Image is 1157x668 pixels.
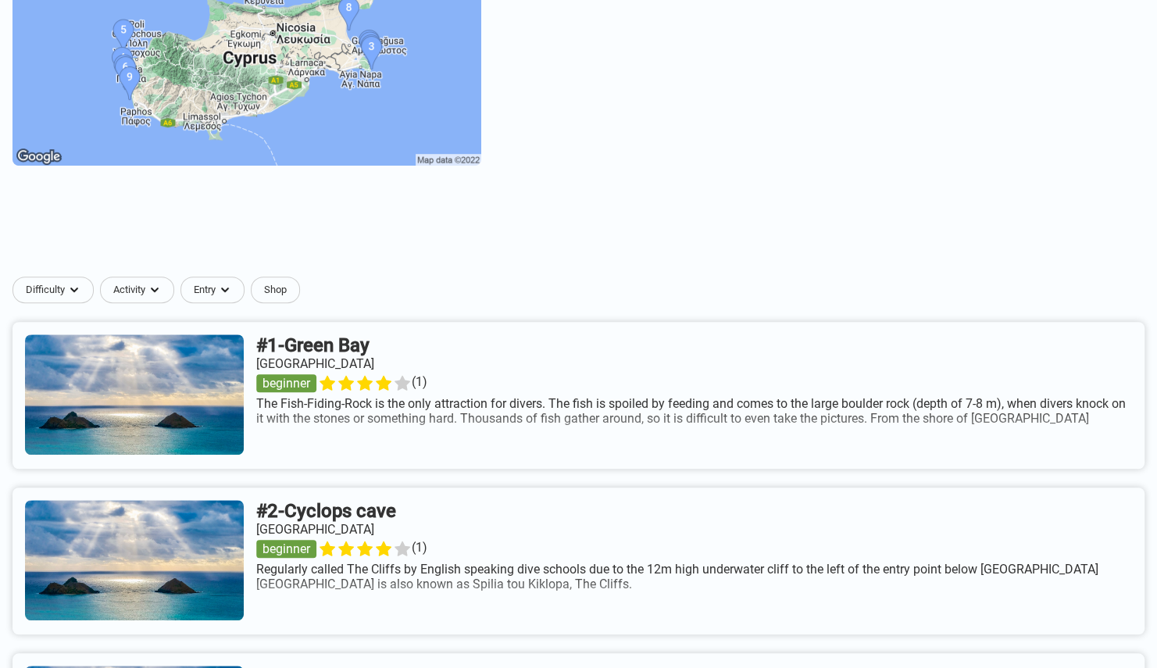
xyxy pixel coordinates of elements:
[180,277,251,303] button: Entrydropdown caret
[219,284,231,296] img: dropdown caret
[148,284,161,296] img: dropdown caret
[194,284,216,296] span: Entry
[113,284,145,296] span: Activity
[12,277,100,303] button: Difficultydropdown caret
[200,194,958,264] iframe: Advertisement
[251,277,300,303] a: Shop
[26,284,65,296] span: Difficulty
[68,284,80,296] img: dropdown caret
[100,277,180,303] button: Activitydropdown caret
